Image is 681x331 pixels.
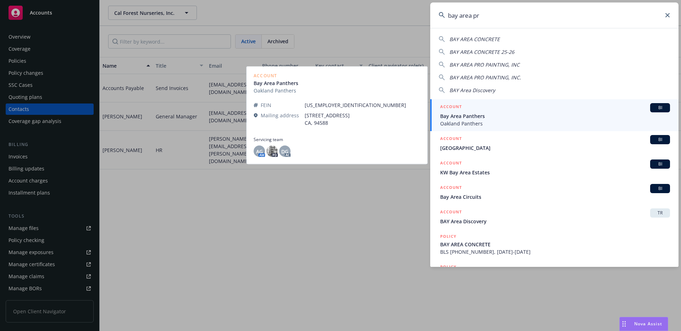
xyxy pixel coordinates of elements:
h5: ACCOUNT [440,103,462,112]
h5: ACCOUNT [440,159,462,168]
h5: POLICY [440,233,456,240]
h5: POLICY [440,263,456,270]
span: TR [653,210,667,216]
span: Bay Area Circuits [440,193,670,201]
span: [GEOGRAPHIC_DATA] [440,144,670,152]
span: Oakland Panthers [440,120,670,127]
h5: ACCOUNT [440,208,462,217]
span: BAY AREA CONCRETE [449,36,500,43]
span: BI [653,161,667,167]
a: ACCOUNTBIKW Bay Area Estates [430,156,679,180]
a: ACCOUNTBIBay Area PanthersOakland Panthers [430,99,679,131]
span: BI [653,185,667,192]
span: BAY AREA PRO PAINTING, INC. [449,74,521,81]
button: Nova Assist [619,317,668,331]
span: BAY Area Discovery [449,87,495,94]
h5: ACCOUNT [440,135,462,144]
div: Drag to move [620,317,629,331]
span: BI [653,105,667,111]
span: KW Bay Area Estates [440,169,670,176]
span: BAY AREA CONCRETE 25-26 [449,49,514,55]
span: BAY AREA CONCRETE [440,241,670,248]
span: BAY AREA PRO PAINTING, INC [449,61,520,68]
a: ACCOUNTBI[GEOGRAPHIC_DATA] [430,131,679,156]
span: Bay Area Panthers [440,112,670,120]
a: POLICY [430,259,679,290]
h5: ACCOUNT [440,184,462,192]
a: ACCOUNTTRBAY Area Discovery [430,204,679,229]
span: BAY Area Discovery [440,218,670,225]
span: Nova Assist [634,321,662,327]
span: BI [653,136,667,143]
a: POLICYBAY AREA CONCRETEBLS [PHONE_NUMBER], [DATE]-[DATE] [430,229,679,259]
span: BLS [PHONE_NUMBER], [DATE]-[DATE] [440,248,670,256]
input: Search... [430,2,679,28]
a: ACCOUNTBIBay Area Circuits [430,180,679,204]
